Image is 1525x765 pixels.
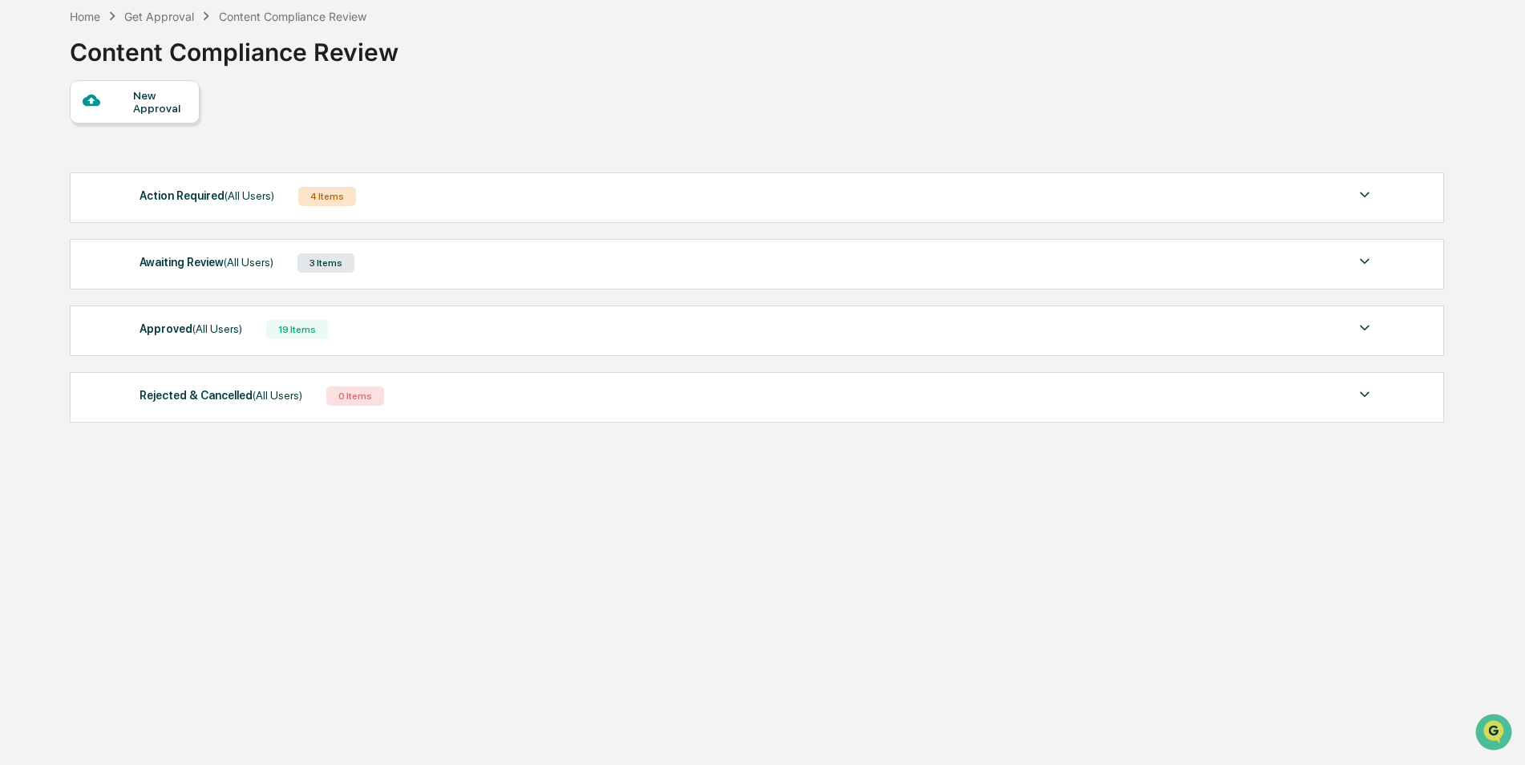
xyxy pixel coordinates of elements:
img: caret [1355,252,1374,271]
img: caret [1355,185,1374,204]
div: 🗄️ [116,204,129,217]
a: 🔎Data Lookup [10,226,107,255]
span: Pylon [160,272,194,284]
div: We're available if you need us! [55,139,203,152]
img: 1746055101610-c473b297-6a78-478c-a979-82029cc54cd1 [16,123,45,152]
div: Get Approval [124,10,194,23]
a: 🖐️Preclearance [10,196,110,225]
span: (All Users) [192,322,242,335]
div: Content Compliance Review [219,10,366,23]
div: 19 Items [266,320,328,339]
div: 🔎 [16,234,29,247]
div: Home [70,10,100,23]
div: Rejected & Cancelled [140,385,302,406]
div: 4 Items [298,187,356,206]
img: caret [1355,318,1374,338]
a: 🗄️Attestations [110,196,205,225]
a: Powered byPylon [113,271,194,284]
span: Preclearance [32,202,103,218]
div: 0 Items [326,387,384,406]
span: (All Users) [224,256,273,269]
div: Approved [140,318,242,339]
div: 🖐️ [16,204,29,217]
img: caret [1355,385,1374,404]
p: How can we help? [16,34,292,59]
iframe: Open customer support [1474,712,1517,755]
div: Content Compliance Review [70,25,398,67]
div: Awaiting Review [140,252,273,273]
span: Attestations [132,202,199,218]
div: 3 Items [297,253,354,273]
button: Start new chat [273,127,292,147]
span: (All Users) [253,389,302,402]
div: Start new chat [55,123,263,139]
span: (All Users) [225,189,274,202]
span: Data Lookup [32,233,101,249]
div: Action Required [140,185,274,206]
div: New Approval [133,89,187,115]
